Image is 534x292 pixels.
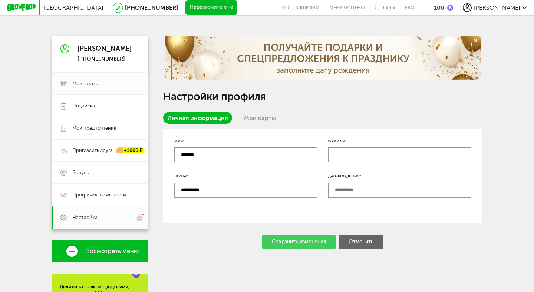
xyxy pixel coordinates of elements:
[52,240,148,262] a: Посмотреть меню
[43,4,103,11] span: [GEOGRAPHIC_DATA]
[52,117,148,139] a: Мои предпочтения
[474,4,520,11] span: [PERSON_NAME]
[434,4,444,11] div: 100
[125,4,178,11] a: [PHONE_NUMBER]
[328,138,471,144] div: Фамилия
[240,112,280,124] a: Мои карты
[52,184,148,206] a: Программа лояльности
[328,173,471,179] div: Дата рождения*
[72,103,95,109] span: Подписка
[163,112,232,124] a: Личная информация
[52,206,148,229] a: Настройки
[163,92,482,102] h1: Настройки профиля
[72,169,90,176] span: Бонусы
[78,56,132,63] div: [PHONE_NUMBER]
[185,0,237,15] button: Перезвоните мне
[52,162,148,184] a: Бонусы
[116,147,145,154] div: +1000 ₽
[52,139,148,162] a: Пригласить друга +1000 ₽
[52,95,148,117] a: Подписка
[52,73,148,95] a: Мои заказы
[72,80,99,87] span: Мои заказы
[85,248,139,255] span: Посмотреть меню
[72,147,113,154] span: Пригласить друга
[78,45,132,53] div: [PERSON_NAME]
[72,214,98,221] span: Настройки
[72,192,126,198] span: Программа лояльности
[72,125,116,132] span: Мои предпочтения
[174,173,317,179] div: Почта*
[447,5,453,11] img: bonus_b.cdccf46.png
